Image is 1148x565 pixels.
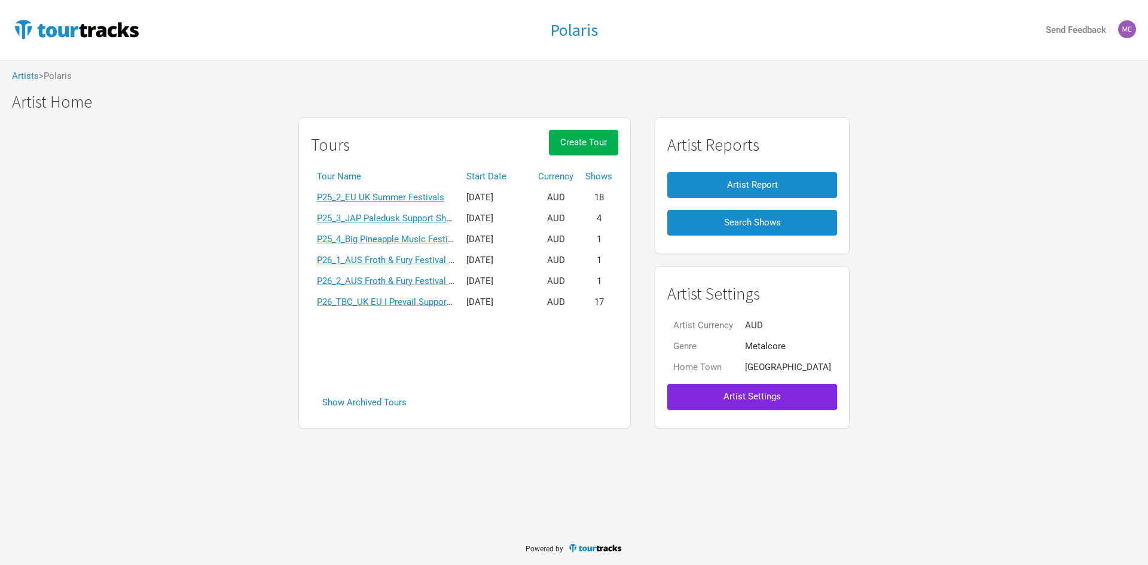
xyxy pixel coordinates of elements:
th: Start Date [460,166,532,187]
h1: Polaris [550,19,598,41]
button: Create Tour [549,130,618,155]
td: [DATE] [460,187,532,208]
td: 1 [579,250,618,271]
td: 4 [579,208,618,229]
span: Create Tour [560,137,607,148]
button: Artist Settings [667,384,837,410]
td: Artist Currency [667,315,739,336]
th: Tour Name [311,166,460,187]
a: P25_4_Big Pineapple Music Festival [317,234,459,245]
td: [DATE] [460,229,532,250]
td: AUD [532,292,579,313]
a: Artist Report [667,166,837,204]
td: Metalcore [739,336,837,357]
a: Artist Settings [667,378,837,416]
td: AUD [532,271,579,292]
a: P26_2_AUS Froth & Fury Festival [GEOGRAPHIC_DATA] 310126 [317,276,566,286]
th: Shows [579,166,618,187]
td: [GEOGRAPHIC_DATA] [739,357,837,378]
td: [DATE] [460,292,532,313]
td: [DATE] [460,208,532,229]
button: Show Archived Tours [311,390,418,416]
h1: Artist Home [12,93,1148,111]
h1: Artist Settings [667,285,837,303]
h1: Tours [311,136,350,154]
a: P26_TBC_UK EU I Prevail Support Tour [317,297,470,307]
h1: Artist Reports [667,136,837,154]
span: Powered by [526,545,563,553]
span: Search Shows [724,217,781,228]
a: P26_1_AUS Froth & Fury Festival [GEOGRAPHIC_DATA] 240126 [317,255,566,265]
strong: Send Feedback [1046,25,1106,35]
td: AUD [532,187,579,208]
td: AUD [739,315,837,336]
td: [DATE] [460,271,532,292]
a: Search Shows [667,204,837,242]
span: Artist Report [727,179,778,190]
a: Create Tour [549,130,618,166]
td: [DATE] [460,250,532,271]
img: TourTracks [568,543,623,553]
td: 17 [579,292,618,313]
img: Melanie [1118,20,1136,38]
td: AUD [532,208,579,229]
img: TourTracks [12,17,141,41]
td: AUD [532,229,579,250]
a: P25_3_JAP Paledusk Support Shows [317,213,463,224]
td: Genre [667,336,739,357]
td: Home Town [667,357,739,378]
a: P25_2_EU UK Summer Festivals [317,192,444,203]
a: Artists [12,71,39,81]
span: Artist Settings [723,391,781,402]
td: 1 [579,229,618,250]
button: Search Shows [667,210,837,236]
a: Polaris [550,21,598,39]
td: AUD [532,250,579,271]
button: Artist Report [667,172,837,198]
td: 18 [579,187,618,208]
span: > Polaris [39,72,72,81]
td: 1 [579,271,618,292]
th: Currency [532,166,579,187]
